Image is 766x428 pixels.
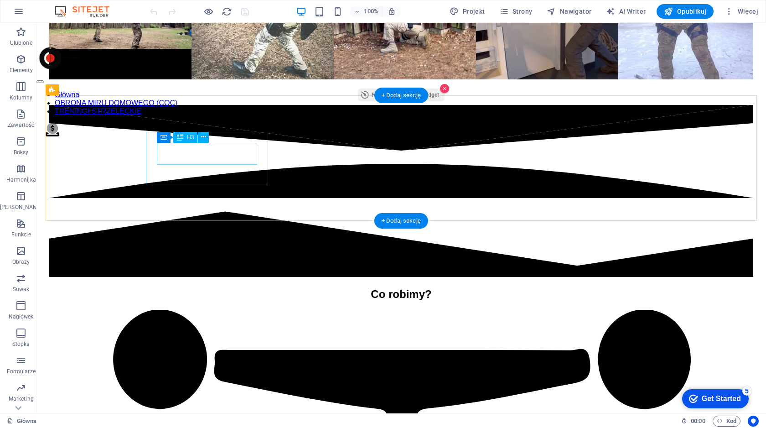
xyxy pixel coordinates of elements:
h6: Czas sesji [681,416,705,427]
h6: 100% [364,6,378,17]
button: Kliknij tutaj, aby wyjść z trybu podglądu i kontynuować edycję [203,6,214,17]
p: Stopka [12,340,30,348]
button: AI Writer [602,4,649,19]
div: Get Started 5 items remaining, 0% complete [7,5,74,24]
p: Suwak [13,286,30,293]
button: Opublikuj [657,4,714,19]
button: Kod [713,416,740,427]
div: + Dodaj sekcję [374,213,428,229]
span: Projekt [450,7,485,16]
span: Kod [717,416,736,427]
p: Marketing [9,395,34,402]
span: H3 [187,135,194,140]
span: : [697,418,699,424]
a: Kliknij, aby anulować zaznaczenie. Kliknij dwukrotnie, aby otworzyć Strony [7,416,37,427]
button: 100% [350,6,383,17]
button: Więcej [721,4,762,19]
i: Przeładuj stronę [222,6,232,17]
button: Strony [496,4,536,19]
p: Kolumny [10,94,32,101]
span: Nawigator [547,7,591,16]
div: Projekt (Ctrl+Alt+Y) [446,4,488,19]
p: Formularze [7,368,36,375]
span: Opublikuj [664,7,706,16]
p: Ulubione [10,39,32,47]
p: Boksy [14,149,29,156]
p: Nagłówek [9,313,34,320]
i: Po zmianie rozmiaru automatycznie dostosowuje poziom powiększenia do wybranego urządzenia. [388,7,396,16]
button: Projekt [446,4,488,19]
div: Get Started [27,10,66,18]
span: AI Writer [606,7,646,16]
p: Harmonijka [6,176,36,183]
p: Zawartość [8,121,34,129]
div: 5 [67,2,77,11]
button: Usercentrics [748,416,759,427]
p: Obrazy [12,258,30,266]
span: Strony [500,7,533,16]
span: Więcej [725,7,758,16]
p: Funkcje [11,231,31,238]
button: reload [221,6,232,17]
img: Editor Logo [52,6,121,17]
button: Nawigator [543,4,595,19]
div: + Dodaj sekcję [374,88,428,103]
p: Elementy [10,67,33,74]
span: 00 00 [691,416,705,427]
